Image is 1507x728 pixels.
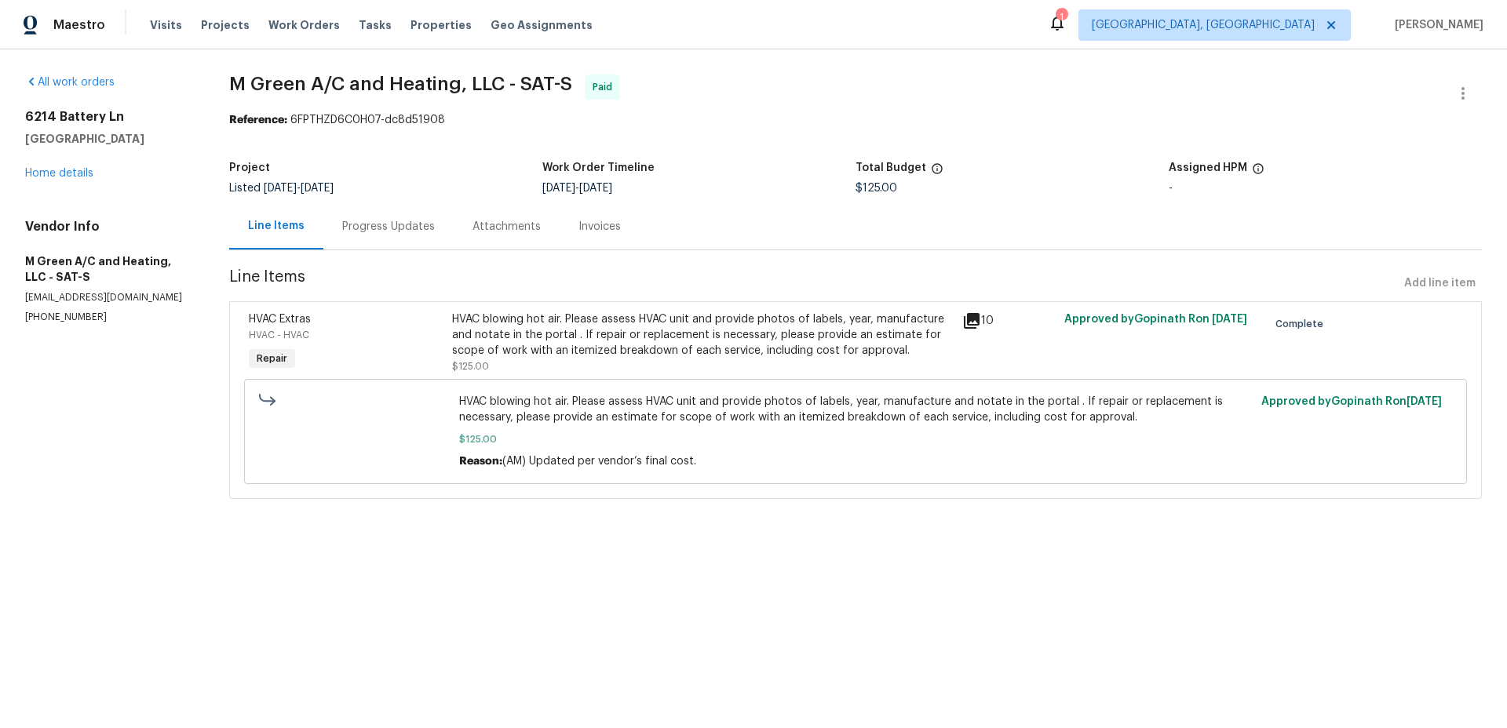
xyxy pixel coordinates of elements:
span: $125.00 [459,431,1252,447]
span: [DATE] [301,183,334,194]
p: [PHONE_NUMBER] [25,311,192,324]
div: - [1169,183,1482,194]
span: [DATE] [542,183,575,194]
span: [DATE] [579,183,612,194]
span: M Green A/C and Heating, LLC - SAT-S [229,75,572,93]
p: [EMAIL_ADDRESS][DOMAIN_NAME] [25,291,192,304]
span: Paid [593,79,618,95]
span: The total cost of line items that have been proposed by Opendoor. This sum includes line items th... [931,162,943,183]
div: Attachments [473,219,541,235]
span: - [264,183,334,194]
div: 1 [1056,9,1067,25]
span: Projects [201,17,250,33]
span: Repair [250,351,294,366]
span: Geo Assignments [491,17,593,33]
b: Reference: [229,115,287,126]
span: Work Orders [268,17,340,33]
span: HVAC Extras [249,314,311,325]
h5: M Green A/C and Heating, LLC - SAT-S [25,253,192,285]
div: 10 [962,311,1055,330]
h5: Project [229,162,270,173]
a: Home details [25,168,93,179]
div: 6FPTHZD6C0H07-dc8d51908 [229,112,1482,128]
span: $125.00 [452,362,489,371]
div: Invoices [578,219,621,235]
h5: [GEOGRAPHIC_DATA] [25,131,192,147]
span: - [542,183,612,194]
span: Reason: [459,456,502,467]
span: $125.00 [856,183,897,194]
span: HVAC blowing hot air. Please assess HVAC unit and provide photos of labels, year, manufacture and... [459,394,1252,425]
span: [GEOGRAPHIC_DATA], [GEOGRAPHIC_DATA] [1092,17,1315,33]
h5: Assigned HPM [1169,162,1247,173]
span: Listed [229,183,334,194]
div: HVAC blowing hot air. Please assess HVAC unit and provide photos of labels, year, manufacture and... [452,311,952,359]
span: Tasks [359,20,392,31]
span: [DATE] [1212,314,1247,325]
span: Maestro [53,17,105,33]
div: Line Items [248,218,305,234]
span: Approved by Gopinath R on [1064,314,1247,325]
h5: Total Budget [856,162,926,173]
span: The hpm assigned to this work order. [1252,162,1264,183]
h5: Work Order Timeline [542,162,655,173]
span: [DATE] [1407,396,1442,407]
span: [DATE] [264,183,297,194]
span: HVAC - HVAC [249,330,309,340]
span: Properties [411,17,472,33]
div: Progress Updates [342,219,435,235]
h4: Vendor Info [25,219,192,235]
span: (AM) Updated per vendor’s final cost. [502,456,696,467]
a: All work orders [25,77,115,88]
span: Visits [150,17,182,33]
h2: 6214 Battery Ln [25,109,192,125]
span: Complete [1275,316,1330,332]
span: Approved by Gopinath R on [1261,396,1442,407]
span: Line Items [229,269,1398,298]
span: [PERSON_NAME] [1388,17,1483,33]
